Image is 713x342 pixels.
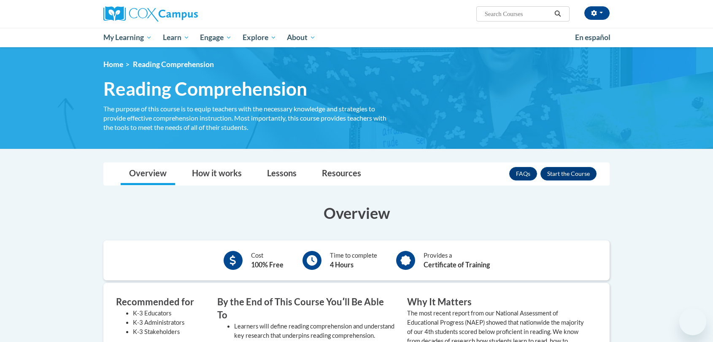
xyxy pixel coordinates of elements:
[200,32,232,43] span: Engage
[163,32,189,43] span: Learn
[484,9,551,19] input: Search Courses
[540,167,597,180] button: Enroll
[116,296,205,309] h3: Recommended for
[679,308,706,335] iframe: Button to launch messaging window
[551,9,564,19] button: Search
[103,78,307,100] span: Reading Comprehension
[133,309,205,318] li: K-3 Educators
[103,6,198,22] img: Cox Campus
[157,28,195,47] a: Learn
[313,163,370,185] a: Resources
[103,202,610,224] h3: Overview
[509,167,537,180] a: FAQs
[103,32,152,43] span: My Learning
[184,163,250,185] a: How it works
[121,163,175,185] a: Overview
[133,60,214,69] span: Reading Comprehension
[251,261,284,269] b: 100% Free
[237,28,282,47] a: Explore
[259,163,305,185] a: Lessons
[282,28,321,47] a: About
[103,6,264,22] a: Cox Campus
[133,318,205,327] li: K-3 Administrators
[217,296,394,322] h3: By the End of This Course Youʹll Be Able To
[330,251,377,270] div: Time to complete
[194,28,237,47] a: Engage
[287,32,316,43] span: About
[133,327,205,337] li: K-3 Stakeholders
[103,104,394,132] div: The purpose of this course is to equip teachers with the necessary knowledge and strategies to pr...
[243,32,276,43] span: Explore
[584,6,610,20] button: Account Settings
[407,296,584,309] h3: Why It Matters
[98,28,157,47] a: My Learning
[330,261,354,269] b: 4 Hours
[424,251,490,270] div: Provides a
[103,60,123,69] a: Home
[251,251,284,270] div: Cost
[575,33,610,42] span: En español
[570,29,616,46] a: En español
[234,322,394,340] li: Learners will define reading comprehension and understand key research that underpins reading com...
[91,28,622,47] div: Main menu
[424,261,490,269] b: Certificate of Training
